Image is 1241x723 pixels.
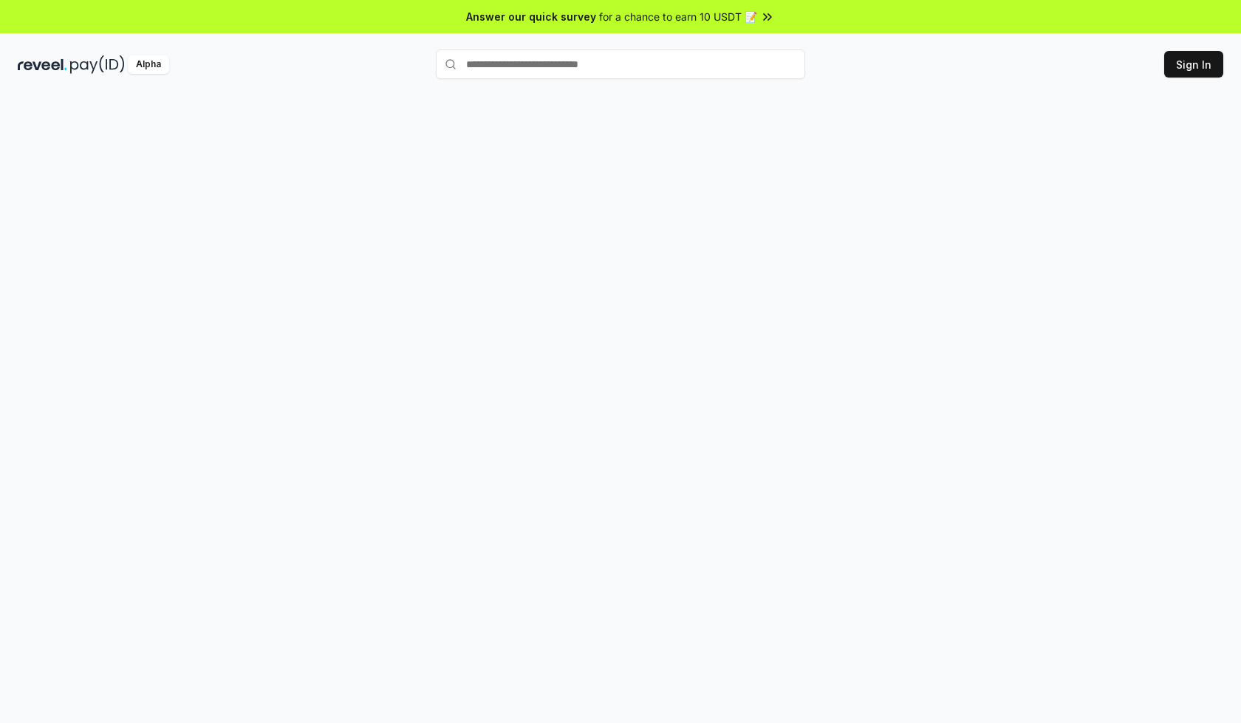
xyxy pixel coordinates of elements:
[70,55,125,74] img: pay_id
[1164,51,1223,78] button: Sign In
[18,55,67,74] img: reveel_dark
[466,9,596,24] span: Answer our quick survey
[599,9,757,24] span: for a chance to earn 10 USDT 📝
[128,55,169,74] div: Alpha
